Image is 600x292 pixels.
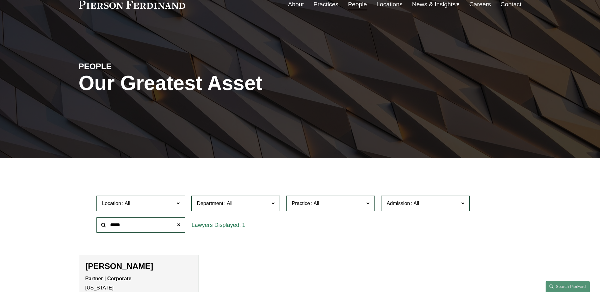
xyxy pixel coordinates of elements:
[292,201,310,206] span: Practice
[85,276,132,281] strong: Partner | Corporate
[197,201,223,206] span: Department
[79,61,189,71] h4: PEOPLE
[102,201,121,206] span: Location
[546,281,590,292] a: Search this site
[79,72,374,95] h1: Our Greatest Asset
[85,261,192,271] h2: [PERSON_NAME]
[242,222,245,228] span: 1
[387,201,410,206] span: Admission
